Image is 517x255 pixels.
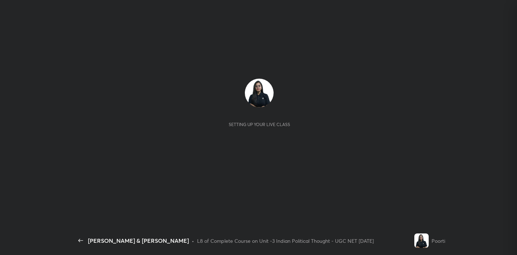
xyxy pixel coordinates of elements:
div: [PERSON_NAME] & [PERSON_NAME] [88,236,189,245]
div: Setting up your live class [229,122,290,127]
img: dcf3eb815ff943768bc58b4584e4abca.jpg [414,233,429,248]
div: Poorti [432,237,445,245]
div: • [192,237,194,245]
div: L8 of Complete Course on Unit -3 Indian Political Thought - UGC NET [DATE] [197,237,374,245]
img: dcf3eb815ff943768bc58b4584e4abca.jpg [245,79,274,107]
